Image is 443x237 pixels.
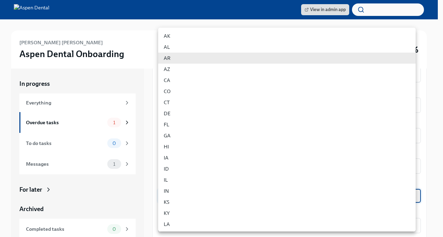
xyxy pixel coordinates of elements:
[158,174,416,185] li: IL
[158,86,416,97] li: CO
[158,163,416,174] li: ID
[158,219,416,230] li: LA
[158,53,416,64] li: AR
[158,75,416,86] li: CA
[158,119,416,130] li: FL
[158,130,416,141] li: GA
[158,197,416,208] li: KS
[158,64,416,75] li: AZ
[158,108,416,119] li: DE
[158,97,416,108] li: CT
[158,185,416,197] li: IN
[158,42,416,53] li: AL
[158,152,416,163] li: IA
[158,208,416,219] li: KY
[158,141,416,152] li: HI
[158,30,416,42] li: AK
